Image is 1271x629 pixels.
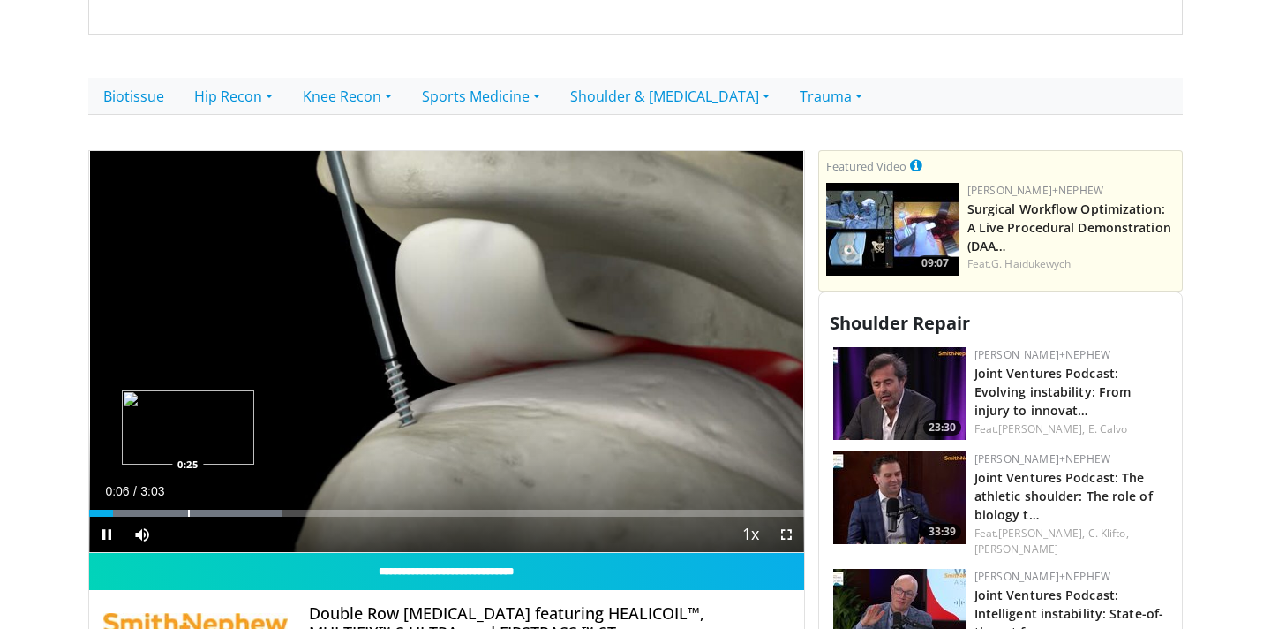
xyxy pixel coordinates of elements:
[122,390,254,465] img: image.jpeg
[88,78,179,115] a: Biotissue
[140,484,164,498] span: 3:03
[991,256,1071,271] a: G. Haidukewych
[833,451,966,544] a: 33:39
[1088,526,1129,541] a: C. Klifto,
[733,517,769,552] button: Playback Rate
[833,347,966,440] a: 23:30
[89,510,804,517] div: Progress Bar
[826,183,959,276] a: 09:07
[407,78,555,115] a: Sports Medicine
[974,542,1058,557] a: [PERSON_NAME]
[288,78,407,115] a: Knee Recon
[923,420,961,436] span: 23:30
[179,78,288,115] a: Hip Recon
[826,183,959,276] img: bcfc90b5-8c69-4b20-afee-af4c0acaf118.150x105_q85_crop-smart_upscale.jpg
[1088,421,1128,436] a: E. Calvo
[974,469,1153,523] a: Joint Ventures Podcast: The athletic shoulder: The role of biology t…
[833,347,966,440] img: 68d4790e-0872-429d-9d74-59e6247d6199.150x105_q85_crop-smart_upscale.jpg
[785,78,877,115] a: Trauma
[974,365,1132,419] a: Joint Ventures Podcast: Evolving instability: From injury to innovat…
[89,517,124,552] button: Pause
[923,524,961,540] span: 33:39
[974,421,1168,437] div: Feat.
[974,569,1110,584] a: [PERSON_NAME]+Nephew
[967,183,1103,198] a: [PERSON_NAME]+Nephew
[124,517,160,552] button: Mute
[89,151,804,554] video-js: Video Player
[916,255,954,271] span: 09:07
[974,347,1110,362] a: [PERSON_NAME]+Nephew
[967,201,1171,254] a: Surgical Workflow Optimization: A Live Procedural Demonstration (DAA…
[967,256,1175,272] div: Feat.
[555,78,785,115] a: Shoulder & [MEDICAL_DATA]
[769,517,804,552] button: Fullscreen
[826,158,906,174] small: Featured Video
[998,526,1085,541] a: [PERSON_NAME],
[133,484,137,498] span: /
[998,421,1085,436] a: [PERSON_NAME],
[974,526,1168,557] div: Feat.
[833,451,966,544] img: f5a36523-4014-4b26-ba0a-1980c1b51253.150x105_q85_crop-smart_upscale.jpg
[974,451,1110,466] a: [PERSON_NAME]+Nephew
[105,484,129,498] span: 0:06
[830,311,970,335] span: Shoulder Repair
